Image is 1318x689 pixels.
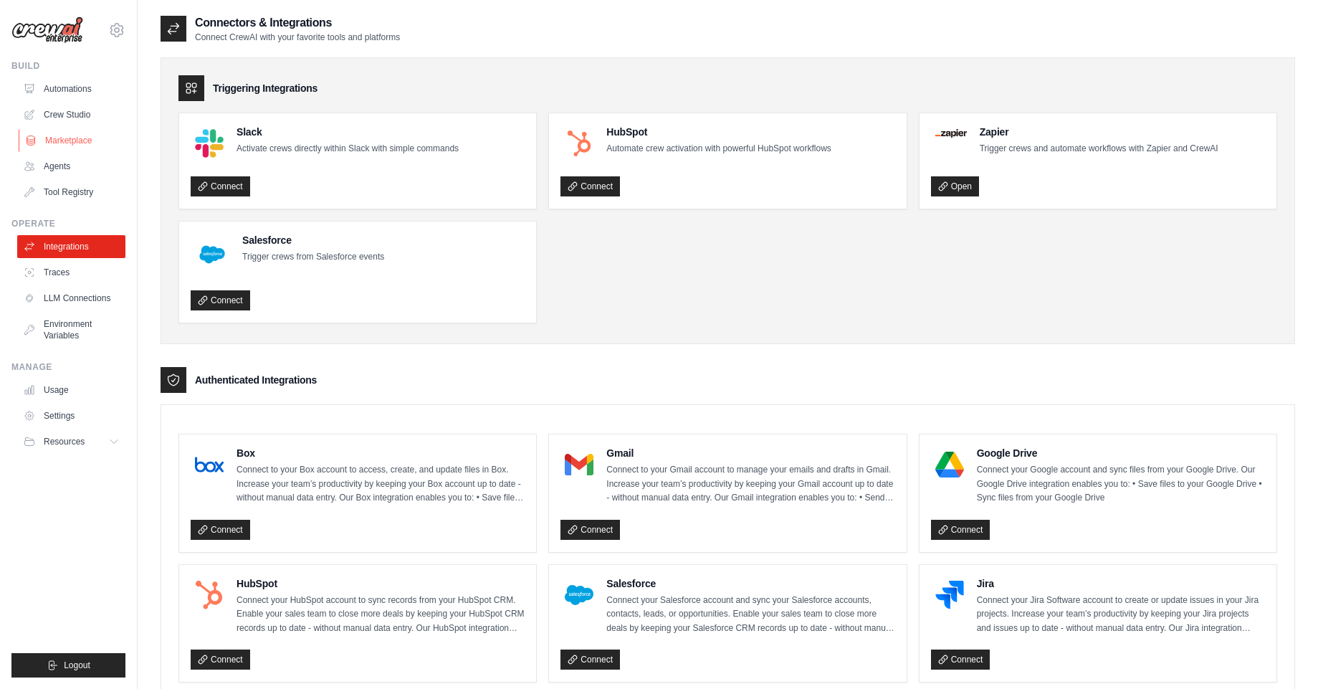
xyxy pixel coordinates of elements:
a: Crew Studio [17,103,125,126]
a: Connect [191,176,250,196]
h4: Gmail [606,446,894,460]
h3: Authenticated Integrations [195,373,317,387]
a: Connect [191,290,250,310]
a: Connect [191,650,250,670]
h2: Connectors & Integrations [195,14,400,32]
span: Logout [64,660,90,671]
div: Build [11,60,125,72]
p: Connect your Jira Software account to create or update issues in your Jira projects. Increase you... [977,594,1265,636]
img: Slack Logo [195,129,224,158]
a: Environment Variables [17,313,125,347]
h4: Salesforce [242,233,384,247]
p: Trigger crews from Salesforce events [242,250,384,265]
img: Zapier Logo [935,129,967,138]
img: Gmail Logo [565,450,593,479]
p: Automate crew activation with powerful HubSpot workflows [606,142,831,156]
img: HubSpot Logo [195,581,224,609]
a: Integrations [17,235,125,258]
p: Connect your HubSpot account to sync records from your HubSpot CRM. Enable your sales team to clo... [237,594,525,636]
a: Marketplace [19,129,127,152]
a: Automations [17,77,125,100]
h4: Google Drive [977,446,1265,460]
p: Connect your Google account and sync files from your Google Drive. Our Google Drive integration e... [977,463,1265,505]
a: Connect [560,650,620,670]
h4: HubSpot [237,576,525,591]
h4: Salesforce [606,576,894,591]
img: Salesforce Logo [565,581,593,609]
img: Jira Logo [935,581,964,609]
h4: Box [237,446,525,460]
img: HubSpot Logo [565,129,593,158]
h4: HubSpot [606,125,831,139]
a: Settings [17,404,125,427]
a: LLM Connections [17,287,125,310]
button: Resources [17,430,125,453]
h3: Triggering Integrations [213,81,317,95]
img: Box Logo [195,450,224,479]
p: Connect CrewAI with your favorite tools and platforms [195,32,400,43]
a: Connect [191,520,250,540]
a: Usage [17,379,125,401]
div: Operate [11,218,125,229]
h4: Zapier [980,125,1218,139]
img: Google Drive Logo [935,450,964,479]
button: Logout [11,653,125,678]
h4: Jira [977,576,1265,591]
a: Connect [560,520,620,540]
a: Connect [931,520,990,540]
a: Open [931,176,979,196]
p: Activate crews directly within Slack with simple commands [237,142,459,156]
span: Resources [44,436,85,447]
a: Traces [17,261,125,284]
div: Manage [11,361,125,373]
a: Connect [560,176,620,196]
p: Connect your Salesforce account and sync your Salesforce accounts, contacts, leads, or opportunit... [606,594,894,636]
a: Connect [931,650,990,670]
p: Trigger crews and automate workflows with Zapier and CrewAI [980,142,1218,156]
p: Connect to your Box account to access, create, and update files in Box. Increase your team’s prod... [237,463,525,505]
a: Tool Registry [17,181,125,204]
h4: Slack [237,125,459,139]
p: Connect to your Gmail account to manage your emails and drafts in Gmail. Increase your team’s pro... [606,463,894,505]
a: Agents [17,155,125,178]
img: Logo [11,16,83,44]
img: Salesforce Logo [195,237,229,272]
